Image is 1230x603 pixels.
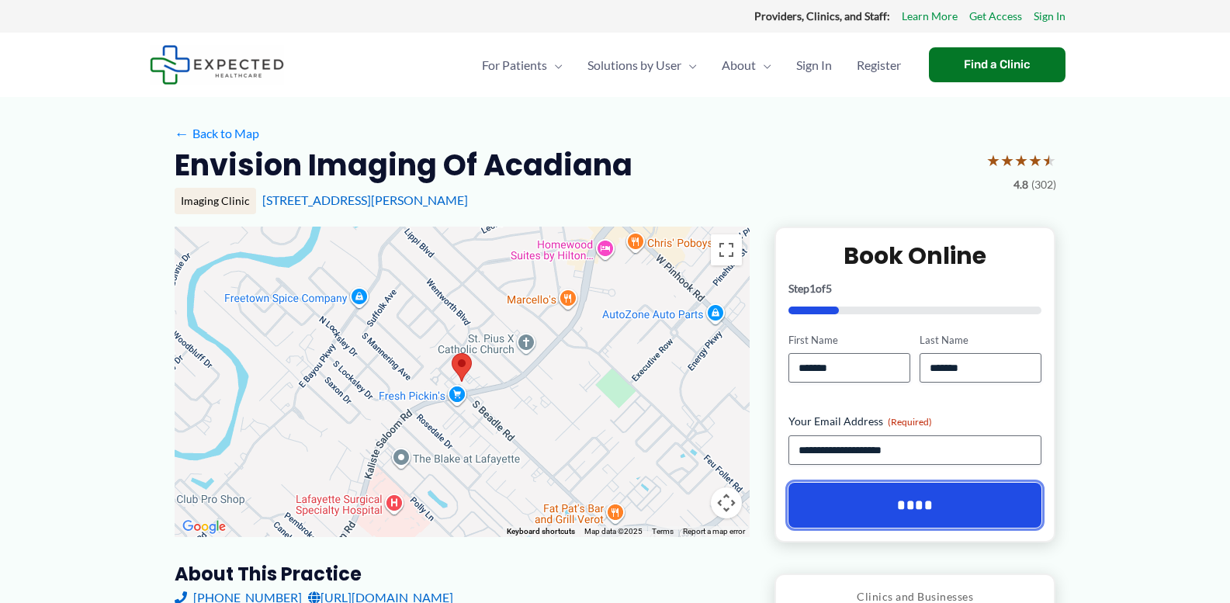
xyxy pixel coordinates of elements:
a: Solutions by UserMenu Toggle [575,38,709,92]
span: Solutions by User [587,38,681,92]
img: Google [178,517,230,537]
span: Menu Toggle [756,38,771,92]
span: Menu Toggle [547,38,563,92]
a: Terms (opens in new tab) [652,527,674,535]
h2: Book Online [788,241,1042,271]
a: [STREET_ADDRESS][PERSON_NAME] [262,192,468,207]
span: Map data ©2025 [584,527,643,535]
label: Your Email Address [788,414,1042,429]
a: Sign In [1034,6,1065,26]
span: 1 [809,282,816,295]
label: Last Name [920,333,1041,348]
p: Step of [788,283,1042,294]
button: Toggle fullscreen view [711,234,742,265]
button: Map camera controls [711,487,742,518]
span: ★ [1000,146,1014,175]
span: ★ [1042,146,1056,175]
label: First Name [788,333,910,348]
a: Learn More [902,6,958,26]
a: Get Access [969,6,1022,26]
span: ← [175,126,189,140]
div: Imaging Clinic [175,188,256,214]
a: ←Back to Map [175,122,259,145]
span: Menu Toggle [681,38,697,92]
a: AboutMenu Toggle [709,38,784,92]
img: Expected Healthcare Logo - side, dark font, small [150,45,284,85]
span: For Patients [482,38,547,92]
nav: Primary Site Navigation [469,38,913,92]
span: ★ [986,146,1000,175]
a: Open this area in Google Maps (opens a new window) [178,517,230,537]
strong: Providers, Clinics, and Staff: [754,9,890,23]
h3: About this practice [175,562,750,586]
span: About [722,38,756,92]
button: Keyboard shortcuts [507,526,575,537]
a: Register [844,38,913,92]
span: (302) [1031,175,1056,195]
span: 5 [826,282,832,295]
a: Report a map error [683,527,745,535]
a: For PatientsMenu Toggle [469,38,575,92]
span: Register [857,38,901,92]
span: 4.8 [1013,175,1028,195]
span: (Required) [888,416,932,428]
h2: Envision Imaging of Acadiana [175,146,632,184]
span: ★ [1028,146,1042,175]
a: Find a Clinic [929,47,1065,82]
span: ★ [1014,146,1028,175]
span: Sign In [796,38,832,92]
a: Sign In [784,38,844,92]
